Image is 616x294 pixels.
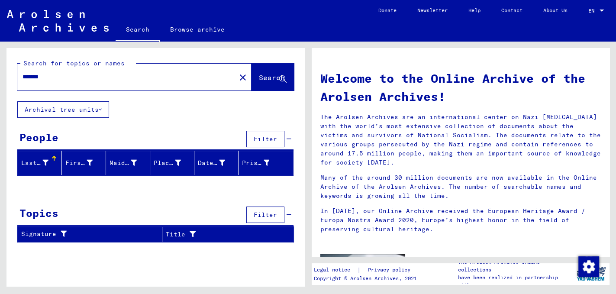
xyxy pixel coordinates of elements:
img: Change consent [578,256,599,277]
div: Title [166,230,272,239]
img: Arolsen_neg.svg [7,10,109,32]
button: Clear [234,68,252,86]
div: Maiden Name [110,156,150,170]
button: Search [252,64,294,90]
mat-label: Search for topics or names [23,59,125,67]
mat-icon: close [238,72,248,83]
p: In [DATE], our Online Archive received the European Heritage Award / Europa Nostra Award 2020, Eu... [320,207,601,234]
button: Filter [246,207,284,223]
div: Topics [19,205,58,221]
p: have been realized in partnership with [458,274,572,289]
a: Legal notice [314,265,357,275]
div: | [314,265,421,275]
mat-header-cell: Last Name [18,151,62,175]
span: Search [259,73,285,82]
div: First Name [65,158,93,168]
mat-header-cell: First Name [62,151,106,175]
h1: Welcome to the Online Archive of the Arolsen Archives! [320,69,601,106]
div: Title [166,227,283,241]
a: Browse archive [160,19,235,40]
mat-header-cell: Date of Birth [194,151,239,175]
p: Copyright © Arolsen Archives, 2021 [314,275,421,282]
div: Date of Birth [198,158,225,168]
div: Last Name [21,156,61,170]
div: Signature [21,227,162,241]
p: The Arolsen Archives online collections [458,258,572,274]
button: Archival tree units [17,101,109,118]
div: Prisoner # [242,158,269,168]
div: Maiden Name [110,158,137,168]
div: First Name [65,156,106,170]
span: EN [588,8,598,14]
mat-header-cell: Maiden Name [106,151,150,175]
div: Last Name [21,158,48,168]
mat-header-cell: Prisoner # [239,151,293,175]
span: Filter [254,211,277,219]
button: Filter [246,131,284,147]
p: Many of the around 30 million documents are now available in the Online Archive of the Arolsen Ar... [320,173,601,200]
span: Filter [254,135,277,143]
p: The Arolsen Archives are an international center on Nazi [MEDICAL_DATA] with the world’s most ext... [320,113,601,167]
mat-header-cell: Place of Birth [150,151,194,175]
a: Search [116,19,160,42]
div: People [19,129,58,145]
a: Privacy policy [361,265,421,275]
div: Place of Birth [154,158,181,168]
img: yv_logo.png [575,263,607,284]
div: Date of Birth [198,156,238,170]
div: Prisoner # [242,156,282,170]
div: Place of Birth [154,156,194,170]
div: Signature [21,229,151,239]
